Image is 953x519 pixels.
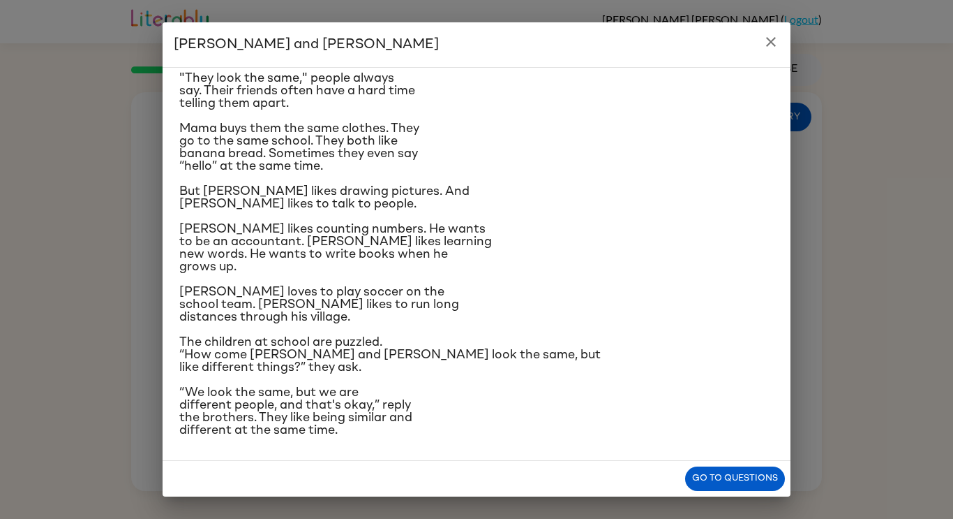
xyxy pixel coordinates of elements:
[179,122,419,173] span: Mama buys them the same clothes. They go to the same school. They both like banana bread. Sometim...
[757,28,785,56] button: close
[179,386,412,437] span: “We look the same, but we are different people, and that's okay,” reply the brothers. They like b...
[179,223,492,273] span: [PERSON_NAME] likes counting numbers. He wants to be an accountant. [PERSON_NAME] likes learning ...
[685,467,785,491] button: Go to questions
[179,336,601,374] span: The children at school are puzzled. “How come [PERSON_NAME] and [PERSON_NAME] look the same, but ...
[163,22,790,67] h2: [PERSON_NAME] and [PERSON_NAME]
[179,72,415,110] span: "They look the same," people always say. Their friends often have a hard time telling them apart.
[179,185,470,210] span: But [PERSON_NAME] likes drawing pictures. And [PERSON_NAME] likes to talk to people.
[179,286,459,323] span: [PERSON_NAME] loves to play soccer on the school team. [PERSON_NAME] likes to run long distances ...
